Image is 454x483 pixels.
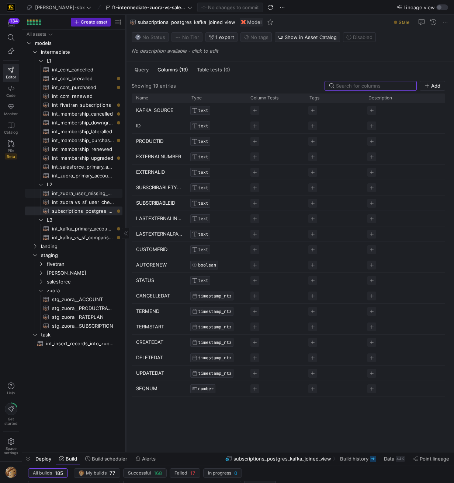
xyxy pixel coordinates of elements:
[285,34,337,40] span: Show in Asset Catalog
[25,83,122,92] div: Press SPACE to select this row.
[47,269,121,277] span: [PERSON_NAME]
[384,456,394,462] span: Data
[340,456,368,462] span: Build history
[25,65,122,74] a: int_ccm_cancelled​​​​​​​​​​
[52,163,114,171] span: int_salesforce_primary_account​​​​​​​​​​
[25,154,122,162] div: Press SPACE to select this row.
[25,295,122,304] div: Press SPACE to select this row.
[25,136,122,145] a: int_membership_purchased​​​​​​​​​​
[47,286,121,295] span: zuora
[136,335,183,349] p: CREATEDAT
[135,67,149,72] span: Query
[403,4,435,10] span: Lineage view
[198,139,208,144] span: TEXT
[420,81,445,91] button: Add
[138,19,235,25] span: subscriptions_postgres_kafka_joined_view
[198,386,214,391] span: NUMBER
[241,20,246,24] img: undefined
[47,260,121,268] span: fivetran
[132,180,445,195] div: Press SPACE to select this row.
[135,34,165,40] span: No Status
[52,295,114,304] span: stg_zuora__ACCOUNT​​​​​​​​​​
[3,1,19,14] a: https://storage.googleapis.com/y42-prod-data-exchange/images/uAsz27BndGEK0hZWDFeOjoxA7jCwgK9jE472...
[25,260,122,268] div: Press SPACE to select this row.
[52,154,114,162] span: int_membership_upgraded​​​​​​​​​​
[3,119,19,137] a: Catalog
[132,149,445,165] div: Press SPACE to select this row.
[136,304,183,318] p: TERMEND
[381,452,408,465] button: Data44K
[198,324,232,329] span: TIMESTAMP_NTZ
[136,180,183,195] p: SUBSCRIBABLETYPE
[25,127,122,136] a: int_membership_lateralled​​​​​​​​​​
[4,446,18,455] span: Space settings
[136,196,183,210] p: SUBSCRIBABLEID
[25,251,122,260] div: Press SPACE to select this row.
[247,19,261,25] span: Model
[198,201,208,206] span: TEXT
[8,18,20,24] div: 134
[25,154,122,162] a: int_membership_upgraded​​​​​​​​​​
[240,32,272,42] button: No tags
[3,64,19,82] a: Editor
[3,435,19,458] a: Spacesettings
[208,470,231,476] span: In progress
[52,172,114,180] span: int_zuora_primary_accounts​​​​​​​​​​
[25,339,122,348] a: int_insert_records_into_zuora_vs_salesforce​​​​​​​​​​
[25,304,122,313] div: Press SPACE to select this row.
[136,119,183,133] p: ID
[203,468,242,478] button: In progress0
[132,118,445,134] div: Press SPACE to select this row.
[35,456,51,462] span: Deploy
[250,95,278,101] span: Column Tests
[336,83,412,89] input: Search for columns
[52,74,114,83] span: int_ccm_lateralled​​​​​​​​​​
[3,465,19,480] button: https://storage.googleapis.com/y42-prod-data-exchange/images/1Nvl5cecG3s9yuu18pSpZlzl4PBNfpIlp06V...
[52,119,114,127] span: int_membership_downgraded​​​​​​​​​​
[25,215,122,224] div: Press SPACE to select this row.
[197,67,230,72] span: Table tests
[136,320,183,334] p: TERMSTART
[52,189,114,198] span: int_zuora_user_missing_check​​​​​​​​​​
[132,165,445,180] div: Press SPACE to select this row.
[136,165,183,179] p: EXTERNALID
[52,233,114,242] span: int_kafka_vs_sf_comparison​​​​​​​​​​
[4,112,18,116] span: Monitor
[52,110,114,118] span: int_membership_cancelled​​​​​​​​​​
[3,400,19,429] button: Getstarted
[25,277,122,286] div: Press SPACE to select this row.
[25,295,122,304] a: stg_zuora__ACCOUNT​​​​​​​​​​
[132,366,445,381] div: Press SPACE to select this row.
[86,470,107,476] span: My builds
[198,278,208,283] span: TEXT
[52,304,114,313] span: stg_zuora__PRODUCTRATEPLAN​​​​​​​​​​
[47,216,121,224] span: L3
[25,268,122,277] div: Press SPACE to select this row.
[136,95,148,101] span: Name
[28,468,68,478] button: All builds185
[35,4,85,10] span: [PERSON_NAME]-sbx
[25,242,122,251] div: Press SPACE to select this row.
[52,225,114,233] span: int_kafka_primary_accounts​​​​​​​​​​
[25,198,122,207] div: Press SPACE to select this row.
[6,391,15,395] span: Help
[132,288,445,304] div: Press SPACE to select this row.
[132,304,445,319] div: Press SPACE to select this row.
[136,366,183,380] p: UPDATEDAT
[198,216,208,221] span: TEXT
[25,224,122,233] div: Press SPACE to select this row.
[25,162,122,171] div: Press SPACE to select this row.
[136,103,183,117] p: KAFKA_SOURCE
[25,47,122,56] div: Press SPACE to select this row.
[47,57,121,65] span: L1
[3,101,19,119] a: Monitor
[191,95,202,101] span: Type
[33,470,52,476] span: All builds
[190,470,195,476] span: 17
[198,309,232,314] span: TIMESTAMP_NTZ
[25,136,122,145] div: Press SPACE to select this row.
[132,195,445,211] div: Press SPACE to select this row.
[79,470,84,476] img: https://storage.googleapis.com/y42-prod-data-exchange/images/1Nvl5cecG3s9yuu18pSpZlzl4PBNfpIlp06V...
[3,82,19,101] a: Code
[198,123,208,128] span: TEXT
